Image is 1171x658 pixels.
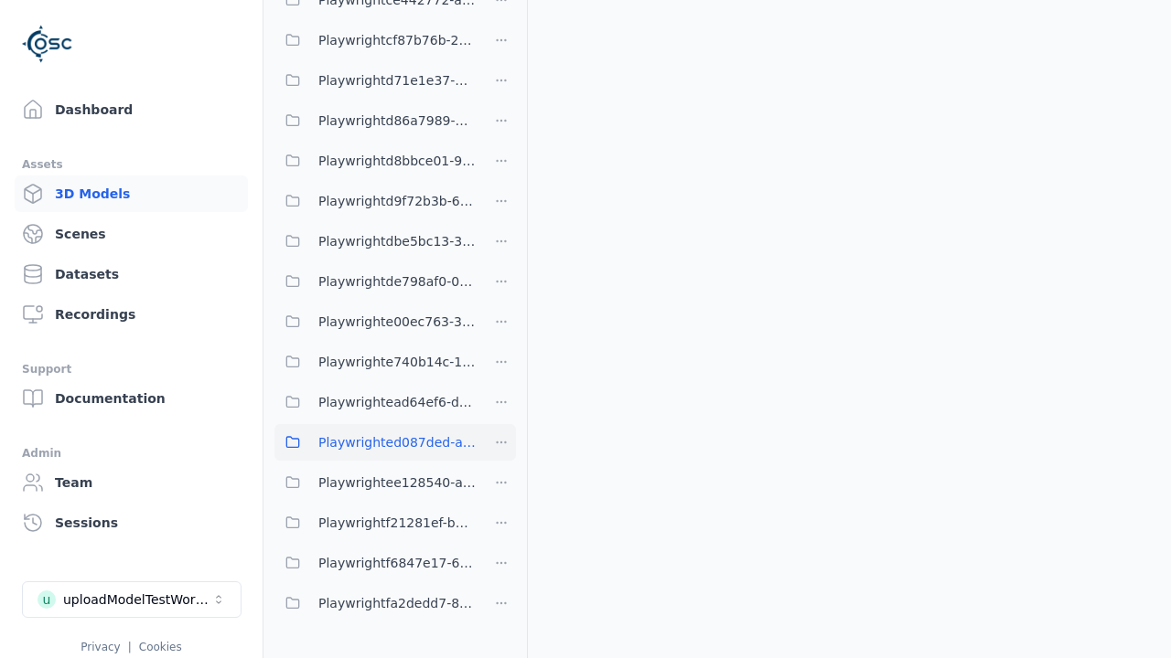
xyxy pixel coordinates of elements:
[274,263,476,300] button: Playwrightde798af0-0a13-4792-ac1d-0e6eb1e31492
[318,190,476,212] span: Playwrightd9f72b3b-66f5-4fd0-9c49-a6be1a64c72c
[318,391,476,413] span: Playwrightead64ef6-db1b-4d5a-b49f-5bade78b8f72
[274,303,476,340] button: Playwrighte00ec763-3b0b-4d03-9489-ed8b5d98d4c1
[15,175,248,212] a: 3D Models
[15,380,248,417] a: Documentation
[15,91,248,128] a: Dashboard
[15,216,248,252] a: Scenes
[318,29,476,51] span: Playwrightcf87b76b-25d2-4f03-98a0-0e4abce8ca21
[318,512,476,534] span: Playwrightf21281ef-bbe4-4d9a-bb9a-5ca1779a30ca
[274,545,476,581] button: Playwrightf6847e17-6f9b-42ed-b81f-0b69b1da4f4a
[22,581,242,618] button: Select a workspace
[22,18,73,69] img: Logo
[274,384,476,420] button: Playwrightead64ef6-db1b-4d5a-b49f-5bade78b8f72
[274,424,476,461] button: Playwrighted087ded-a26a-4a83-8be4-6dc480afe69a
[318,311,476,333] span: Playwrighte00ec763-3b0b-4d03-9489-ed8b5d98d4c1
[274,183,476,219] button: Playwrightd9f72b3b-66f5-4fd0-9c49-a6be1a64c72c
[274,464,476,501] button: Playwrightee128540-aad7-45a2-a070-fbdd316a1489
[81,641,120,653] a: Privacy
[139,641,182,653] a: Cookies
[274,143,476,179] button: Playwrightd8bbce01-9637-468c-8f59-1050d21f77ba
[22,358,241,380] div: Support
[318,271,476,292] span: Playwrightde798af0-0a13-4792-ac1d-0e6eb1e31492
[318,431,476,453] span: Playwrighted087ded-a26a-4a83-8be4-6dc480afe69a
[318,472,476,493] span: Playwrightee128540-aad7-45a2-a070-fbdd316a1489
[318,150,476,172] span: Playwrightd8bbce01-9637-468c-8f59-1050d21f77ba
[318,351,476,373] span: Playwrighte740b14c-14da-4387-887c-6b8e872d97ef
[274,102,476,139] button: Playwrightd86a7989-a27e-4cc3-9165-73b2f9dacd14
[128,641,132,653] span: |
[15,296,248,333] a: Recordings
[318,110,476,132] span: Playwrightd86a7989-a27e-4cc3-9165-73b2f9dacd14
[318,552,476,574] span: Playwrightf6847e17-6f9b-42ed-b81f-0b69b1da4f4a
[22,442,241,464] div: Admin
[15,464,248,501] a: Team
[274,344,476,380] button: Playwrighte740b14c-14da-4387-887c-6b8e872d97ef
[63,590,211,609] div: uploadModelTestWorkspace
[274,585,476,621] button: Playwrightfa2dedd7-83d1-48b2-a06f-a16c3db01942
[318,69,476,91] span: Playwrightd71e1e37-d31c-4572-b04d-3c18b6f85a3d
[15,504,248,541] a: Sessions
[274,22,476,58] button: Playwrightcf87b76b-25d2-4f03-98a0-0e4abce8ca21
[274,223,476,260] button: Playwrightdbe5bc13-38ef-4d2f-9329-2437cdbf626b
[274,62,476,99] button: Playwrightd71e1e37-d31c-4572-b04d-3c18b6f85a3d
[22,154,241,175] div: Assets
[38,590,56,609] div: u
[318,230,476,252] span: Playwrightdbe5bc13-38ef-4d2f-9329-2437cdbf626b
[15,256,248,292] a: Datasets
[274,504,476,541] button: Playwrightf21281ef-bbe4-4d9a-bb9a-5ca1779a30ca
[318,592,476,614] span: Playwrightfa2dedd7-83d1-48b2-a06f-a16c3db01942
